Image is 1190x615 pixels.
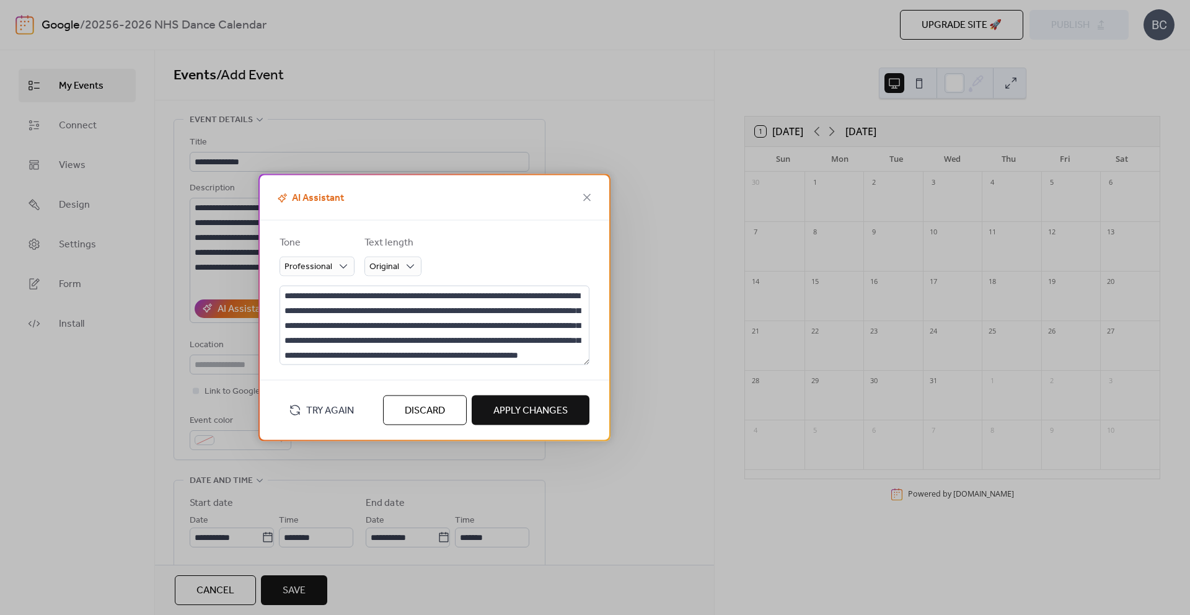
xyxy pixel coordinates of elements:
span: Discard [405,404,445,418]
div: Tone [280,236,352,250]
span: Professional [284,259,332,275]
button: Discard [383,396,467,425]
button: Apply Changes [472,396,589,425]
span: Original [369,259,399,275]
span: AI Assistant [275,191,344,206]
div: Text length [364,236,419,250]
button: Try Again [280,399,363,422]
span: Try Again [306,404,354,418]
span: Apply Changes [493,404,568,418]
